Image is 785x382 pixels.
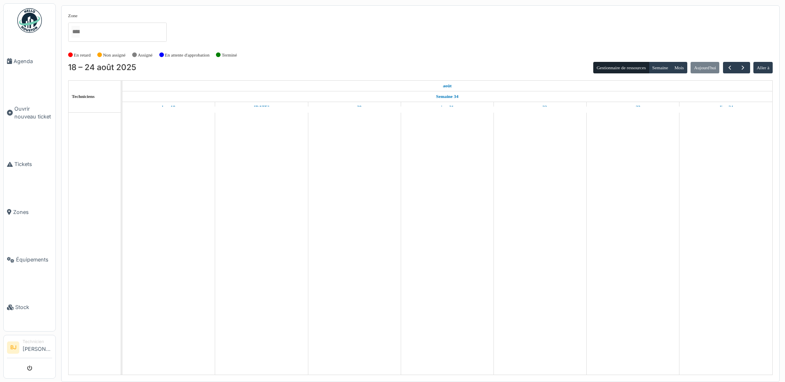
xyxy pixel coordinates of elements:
a: 18 août 2025 [160,102,177,112]
a: Semaine 34 [434,91,460,102]
label: Assigné [138,52,153,59]
span: Agenda [14,57,52,65]
button: Mois [671,62,687,73]
div: Technicien [23,339,52,345]
a: Ouvrir nouveau ticket [4,85,55,141]
a: 19 août 2025 [252,102,271,112]
img: Badge_color-CXgf-gQk.svg [17,8,42,33]
a: 21 août 2025 [438,102,456,112]
a: 22 août 2025 [531,102,549,112]
span: Techniciens [72,94,95,99]
h2: 18 – 24 août 2025 [68,63,136,73]
input: Tous [71,26,80,38]
label: En attente d'approbation [165,52,209,59]
label: Zone [68,12,78,19]
a: 18 août 2025 [441,81,454,91]
span: Tickets [14,160,52,168]
a: Stock [4,284,55,331]
button: Aller à [753,62,773,73]
button: Semaine [649,62,671,73]
span: Stock [15,303,52,311]
label: Non assigné [103,52,126,59]
button: Précédent [723,62,737,74]
a: Zones [4,188,55,236]
a: BJ Technicien[PERSON_NAME] [7,339,52,358]
a: 23 août 2025 [624,102,643,112]
li: [PERSON_NAME] [23,339,52,356]
span: Équipements [16,256,52,264]
button: Gestionnaire de ressources [593,62,649,73]
label: En retard [74,52,91,59]
span: Zones [13,208,52,216]
span: Ouvrir nouveau ticket [14,105,52,121]
button: Suivant [736,62,750,74]
a: 20 août 2025 [345,102,364,112]
a: Équipements [4,236,55,284]
a: Agenda [4,37,55,85]
label: Terminé [222,52,237,59]
a: Tickets [4,141,55,188]
a: 24 août 2025 [716,102,735,112]
button: Aujourd'hui [691,62,719,73]
li: BJ [7,341,19,354]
